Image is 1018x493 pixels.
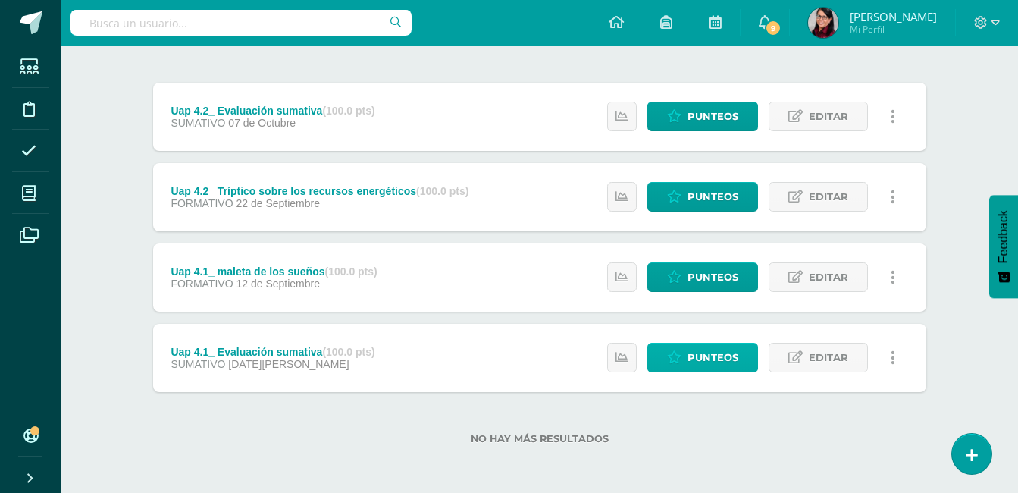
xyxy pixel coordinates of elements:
[808,8,838,38] img: 0a2e9a33f3909cb77ea8b9c8beb902f9.png
[647,182,758,212] a: Punteos
[688,344,738,372] span: Punteos
[809,263,848,291] span: Editar
[171,265,377,278] div: Uap 4.1_ maleta de los sueños
[688,183,738,211] span: Punteos
[997,210,1010,263] span: Feedback
[322,105,374,117] strong: (100.0 pts)
[228,117,296,129] span: 07 de Octubre
[647,262,758,292] a: Punteos
[850,23,937,36] span: Mi Perfil
[70,10,412,36] input: Busca un usuario...
[765,20,782,36] span: 9
[171,358,225,370] span: SUMATIVO
[647,102,758,131] a: Punteos
[989,195,1018,298] button: Feedback - Mostrar encuesta
[171,105,374,117] div: Uap 4.2_ Evaluación sumativa
[228,358,349,370] span: [DATE][PERSON_NAME]
[153,433,926,444] label: No hay más resultados
[809,183,848,211] span: Editar
[416,185,468,197] strong: (100.0 pts)
[236,197,320,209] span: 22 de Septiembre
[850,9,937,24] span: [PERSON_NAME]
[171,185,468,197] div: Uap 4.2_ Tríptico sobre los recursos energéticos
[171,197,233,209] span: FORMATIVO
[688,102,738,130] span: Punteos
[322,346,374,358] strong: (100.0 pts)
[324,265,377,278] strong: (100.0 pts)
[809,102,848,130] span: Editar
[809,344,848,372] span: Editar
[171,117,225,129] span: SUMATIVO
[236,278,320,290] span: 12 de Septiembre
[647,343,758,372] a: Punteos
[688,263,738,291] span: Punteos
[171,278,233,290] span: FORMATIVO
[171,346,374,358] div: Uap 4.1_ Evaluación sumativa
